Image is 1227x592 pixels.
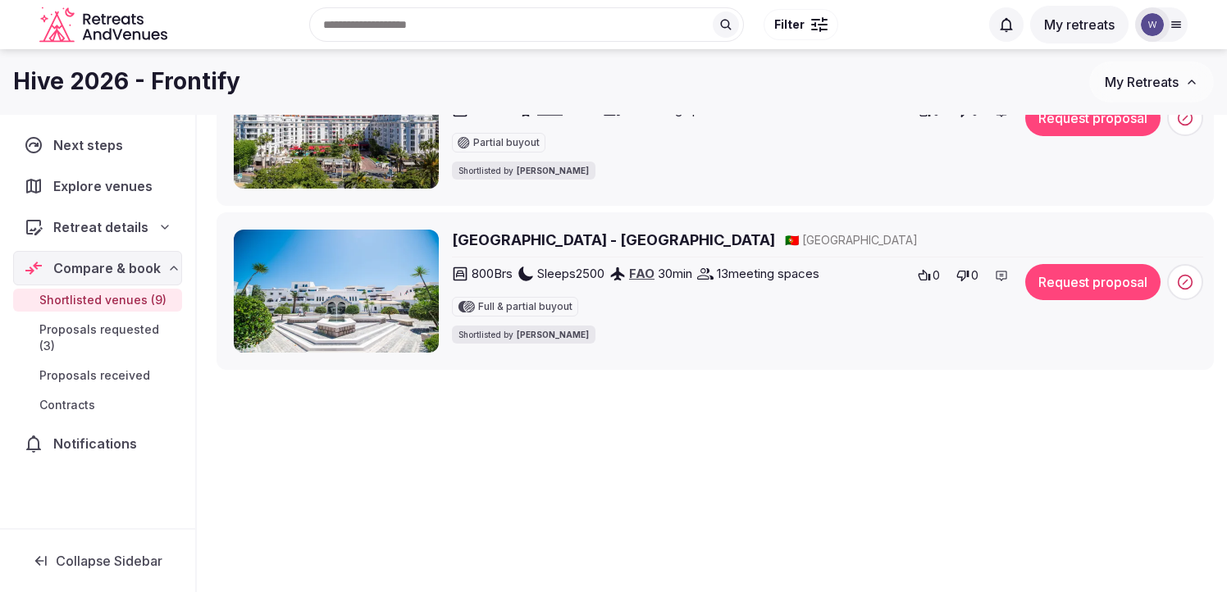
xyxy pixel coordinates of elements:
a: Proposals requested (3) [13,318,182,357]
span: Proposals received [39,367,150,384]
span: My Retreats [1105,74,1179,90]
span: Contracts [39,397,95,413]
a: Next steps [13,128,182,162]
img: workplace [1141,13,1164,36]
button: Request proposal [1025,264,1161,300]
a: My retreats [1030,16,1129,33]
button: My retreats [1030,6,1129,43]
a: [GEOGRAPHIC_DATA] - [GEOGRAPHIC_DATA] [452,230,775,250]
span: Filter [774,16,805,33]
a: FAO [629,266,655,281]
span: Notifications [53,434,144,453]
span: 0 [971,267,978,284]
span: [PERSON_NAME] [517,165,589,176]
a: NCE [537,102,563,117]
a: Contracts [13,394,182,417]
span: Shortlisted venues (9) [39,292,166,308]
span: Collapse Sidebar [56,553,162,569]
button: 0 [913,264,945,287]
button: 🇵🇹 [785,232,799,248]
a: Proposals received [13,364,182,387]
span: 30 min [658,265,692,282]
span: 0 [933,267,940,284]
img: Pine Cliffs Resort - Algarve [234,230,439,353]
span: Next steps [53,135,130,155]
span: Compare & book [53,258,161,278]
button: 0 [951,264,983,287]
div: Shortlisted by [452,326,595,344]
button: My Retreats [1089,61,1214,102]
a: Explore venues [13,169,182,203]
span: Sleeps 2500 [537,265,604,282]
h1: Hive 2026 - Frontify [13,66,240,98]
a: Visit the homepage [39,7,171,43]
svg: Retreats and Venues company logo [39,7,171,43]
button: Filter [764,9,838,40]
a: Notifications [13,426,182,461]
button: Collapse Sidebar [13,543,182,579]
span: 13 meeting spaces [717,265,819,282]
span: Partial buyout [473,138,540,148]
span: Proposals requested (3) [39,321,176,354]
span: 🇵🇹 [785,233,799,247]
button: Request proposal [1025,100,1161,136]
span: [GEOGRAPHIC_DATA] [802,232,918,248]
span: Explore venues [53,176,159,196]
img: Hotel Barrière Le Majestic Cannes [234,66,439,189]
span: Full & partial buyout [478,302,572,312]
a: Shortlisted venues (9) [13,289,182,312]
span: [PERSON_NAME] [517,329,589,340]
div: Shortlisted by [452,162,595,180]
span: 800 Brs [472,265,513,282]
span: Retreat details [53,217,148,237]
